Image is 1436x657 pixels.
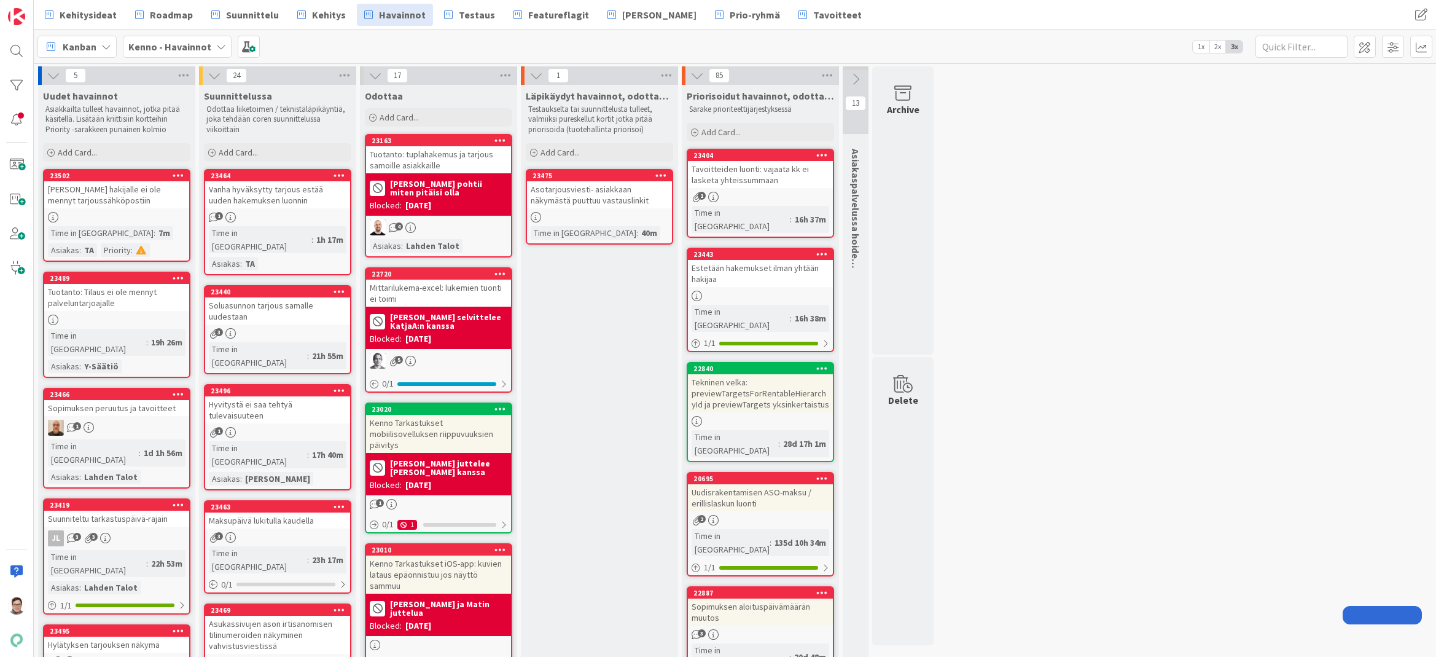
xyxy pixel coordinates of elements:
div: 23419Suunniteltu tarkastuspäivä-rajain [44,500,189,527]
div: Time in [GEOGRAPHIC_DATA] [209,546,307,573]
div: Time in [GEOGRAPHIC_DATA] [209,441,307,468]
div: 28d 17h 1m [780,437,829,450]
div: 40m [638,226,660,240]
span: 0 / 1 [382,518,394,531]
a: 23496Hyvitystä ei saa tehtyä tulevaisuuteenTime in [GEOGRAPHIC_DATA]:17h 40mAsiakas:[PERSON_NAME] [204,384,351,490]
div: 23496Hyvitystä ei saa tehtyä tulevaisuuteen [205,385,350,423]
div: Hylätyksen tarjouksen näkymä [44,637,189,653]
span: 1 [73,422,81,430]
a: 22720Mittarilukema-excel: lukemien tuonti ei toimi[PERSON_NAME] selvittelee KatjaA:n kanssaBlocke... [365,267,512,393]
span: 3 [215,328,223,336]
div: 22720 [366,269,511,280]
span: Add Card... [701,127,741,138]
div: 22720 [372,270,511,278]
div: MK [44,420,189,436]
b: [PERSON_NAME] juttelee [PERSON_NAME] kanssa [390,459,507,476]
div: Asiakas [209,257,240,270]
a: Suunnittelu [204,4,286,26]
div: 22887 [688,588,833,599]
div: Asiakas [370,239,401,253]
div: 1 [397,520,417,530]
span: : [131,243,133,257]
div: 20695Uudisrakentamisen ASO-maksu / erillislaskun luonti [688,473,833,511]
div: 23463 [211,503,350,511]
div: JL [44,530,189,546]
div: Time in [GEOGRAPHIC_DATA] [48,226,154,240]
div: Tekninen velka: previewTargetsForRentableHierarchyId ja previewTargets yksinkertaistus [688,374,833,412]
a: Kehitys [290,4,353,26]
div: TA [242,257,258,270]
span: Tavoitteet [813,7,862,22]
b: Kenno - Havainnot [128,41,211,53]
span: 3 [90,533,98,541]
div: 23440 [211,288,350,296]
span: 1x [1193,41,1209,53]
span: : [790,213,792,226]
span: : [240,257,242,270]
span: 0 / 1 [382,377,394,390]
img: PH [370,353,386,369]
div: 23466 [44,389,189,400]
div: 22887 [693,589,833,597]
span: : [636,226,638,240]
div: Delete [888,393,918,407]
div: 23469 [205,605,350,616]
div: Y-Säätiö [81,360,122,373]
div: 23496 [211,387,350,395]
div: 23163 [366,135,511,146]
a: 23502[PERSON_NAME] hakijalle ei ole mennyt tarjoussähköpostiinTime in [GEOGRAPHIC_DATA]:7mAsiakas... [43,169,190,262]
div: Time in [GEOGRAPHIC_DATA] [692,529,770,556]
a: 23466Sopimuksen peruutus ja tavoitteetMKTime in [GEOGRAPHIC_DATA]:1d 1h 56mAsiakas:Lahden Talot [43,388,190,489]
img: SM [8,597,25,615]
div: Blocked: [370,199,402,212]
b: [PERSON_NAME] pohtii miten pitäisi olla [390,179,507,197]
a: Featureflagit [506,4,596,26]
div: Sopimuksen peruutus ja tavoitteet [44,400,189,416]
p: Sarake prioriteettijärjestyksessä [689,104,832,114]
div: [DATE] [405,199,431,212]
img: MK [48,420,64,436]
div: 7m [155,226,173,240]
span: 1 / 1 [60,599,72,612]
span: : [307,349,309,363]
div: 22887Sopimuksen aloituspäivämäärän muutos [688,588,833,626]
div: 16h 38m [792,312,829,325]
span: Testaus [459,7,495,22]
span: 1 [698,192,706,200]
div: 23464 [205,170,350,181]
div: 23443 [688,249,833,260]
div: 23404 [693,151,833,160]
b: [PERSON_NAME] ja Matin juttelua [390,600,507,617]
b: [PERSON_NAME] selvittelee KatjaA:n kanssa [390,313,507,330]
div: 23010Kenno Tarkastukset iOS-app: kuvien lataus epäonnistuu jos näyttö sammuu [366,545,511,594]
div: 23502[PERSON_NAME] hakijalle ei ole mennyt tarjoussähköpostiin [44,170,189,208]
span: 3x [1226,41,1243,53]
a: 23163Tuotanto: tuplahakemus ja tarjous samoille asiakkaille[PERSON_NAME] pohtii miten pitäisi oll... [365,134,512,258]
a: 23020Kenno Tarkastukset mobiilisovelluksen riippuvuuksien päivitys[PERSON_NAME] juttelee [PERSON_... [365,403,512,533]
div: 23475 [527,170,672,181]
div: 23475 [533,171,672,180]
a: Prio-ryhmä [708,4,787,26]
div: 135d 10h 34m [771,536,829,549]
div: Estetään hakemukset ilman yhtään hakijaa [688,260,833,287]
div: 22h 53m [148,557,185,570]
span: Asiakaspalvelussa hoidettavat [849,149,862,288]
div: 22840 [693,364,833,373]
a: 23463Maksupäivä lukitulla kaudellaTime in [GEOGRAPHIC_DATA]:23h 17m0/1 [204,500,351,594]
div: 23489Tuotanto: Tilaus ei ole mennyt palveluntarjoajalle [44,273,189,311]
span: Suunnittelussa [204,90,272,102]
div: 23440Soluasunnon tarjous samalle uudestaan [205,286,350,325]
span: 17 [387,68,408,83]
div: 0/1 [366,376,511,391]
div: 20695 [693,474,833,483]
div: 23010 [366,545,511,556]
div: Time in [GEOGRAPHIC_DATA] [48,329,146,356]
span: 4 [395,222,403,230]
a: 23464Vanha hyväksytty tarjous estää uuden hakemuksen luonninTime in [GEOGRAPHIC_DATA]:1h 17mAsiak... [204,169,351,275]
div: Hyvitystä ei saa tehtyä tulevaisuuteen [205,396,350,423]
div: Asiakas [48,581,79,594]
span: : [79,243,81,257]
div: Time in [GEOGRAPHIC_DATA] [692,305,790,332]
span: Add Card... [58,147,97,158]
a: 23404Tavoitteiden luonti: vajaata kk ei lasketa yhteissummaanTime in [GEOGRAPHIC_DATA]:16h 37m [687,149,834,238]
